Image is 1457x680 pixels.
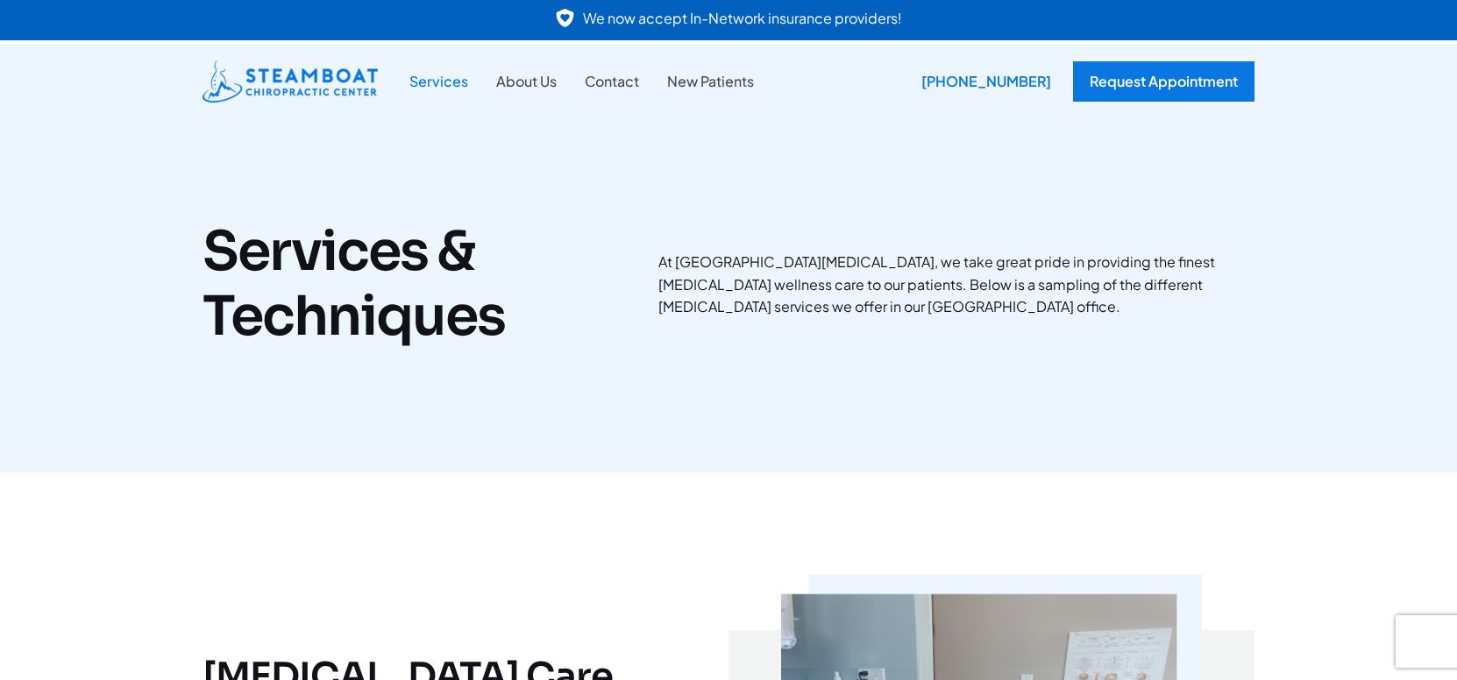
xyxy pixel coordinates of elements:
a: New Patients [653,70,768,93]
nav: Site Navigation [395,70,768,93]
a: About Us [482,70,571,93]
p: At [GEOGRAPHIC_DATA][MEDICAL_DATA], we take great pride in providing the finest [MEDICAL_DATA] we... [658,251,1254,318]
img: Steamboat Chiropractic Center [203,60,378,103]
a: Request Appointment [1073,61,1254,102]
div: [PHONE_NUMBER] [908,61,1064,102]
a: Contact [571,70,653,93]
a: Services [395,70,482,93]
a: [PHONE_NUMBER] [908,61,1055,102]
h1: Services & Techniques [203,219,623,350]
